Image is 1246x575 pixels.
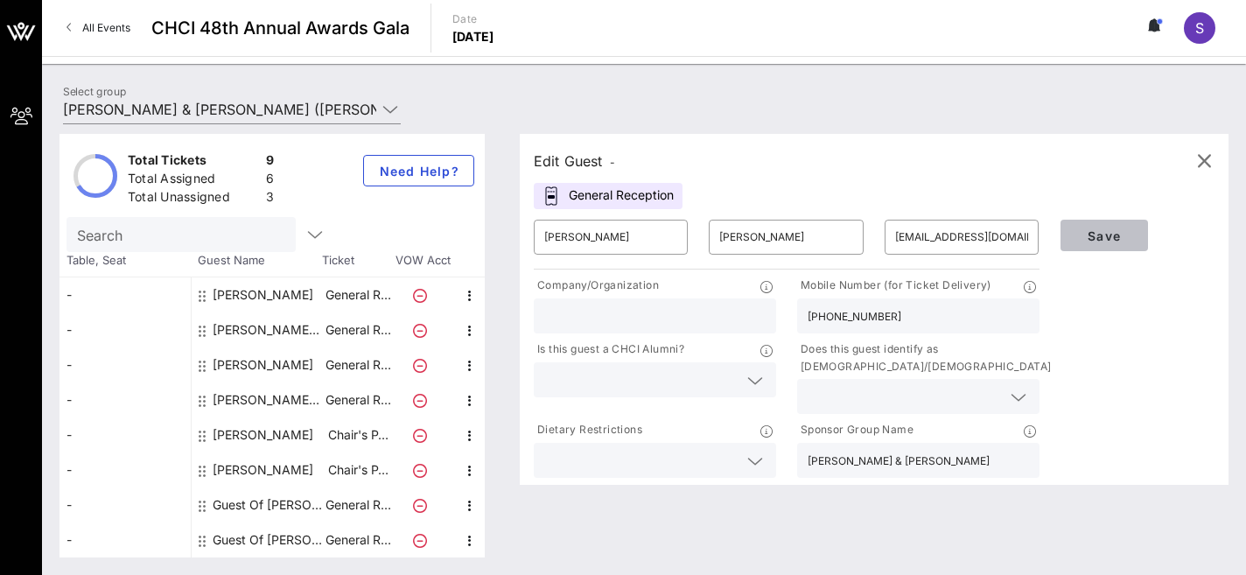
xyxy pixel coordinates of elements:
[213,382,323,417] div: Jorge Aguilar Barrantes
[1060,220,1148,251] button: Save
[797,421,913,439] p: Sponsor Group Name
[534,183,682,209] div: General Reception
[213,487,323,522] div: Guest Of Johnson & Johnson
[1074,228,1134,243] span: Save
[213,277,313,312] div: Ashley Szofer
[59,312,191,347] div: -
[213,522,323,557] div: Guest Of Johnson & Johnson
[322,252,392,270] span: Ticket
[452,11,494,28] p: Date
[56,14,141,42] a: All Events
[213,312,323,347] div: Betty Gabriela Rodriguez
[1184,12,1215,44] div: S
[452,28,494,46] p: [DATE]
[534,340,684,359] p: Is this guest a CHCI Alumni?
[719,223,852,251] input: Last Name*
[534,277,659,295] p: Company/Organization
[63,85,126,98] label: Select group
[59,382,191,417] div: -
[323,452,393,487] p: Chair's P…
[544,223,677,251] input: First Name*
[59,417,191,452] div: -
[128,188,259,210] div: Total Unassigned
[151,15,409,41] span: CHCI 48th Annual Awards Gala
[82,21,130,34] span: All Events
[213,417,313,452] div: Leif Brierley
[323,382,393,417] p: General R…
[323,487,393,522] p: General R…
[323,522,393,557] p: General R…
[128,151,259,173] div: Total Tickets
[266,188,274,210] div: 3
[59,347,191,382] div: -
[1195,19,1204,37] span: S
[378,164,459,179] span: Need Help?
[895,223,1028,251] input: Email*
[323,277,393,312] p: General R…
[191,252,322,270] span: Guest Name
[266,151,274,173] div: 9
[213,452,313,487] div: Paola Deobeta
[363,155,474,186] button: Need Help?
[323,312,393,347] p: General R…
[534,149,615,173] div: Edit Guest
[59,487,191,522] div: -
[59,522,191,557] div: -
[610,156,615,169] span: -
[797,340,1057,375] p: Does this guest identify as [DEMOGRAPHIC_DATA]/[DEMOGRAPHIC_DATA]?
[392,252,453,270] span: VOW Acct
[534,421,642,439] p: Dietary Restrictions
[59,452,191,487] div: -
[213,347,313,382] div: Camila Batista
[797,277,991,295] p: Mobile Number (for Ticket Delivery)
[323,347,393,382] p: General R…
[59,277,191,312] div: -
[266,170,274,192] div: 6
[323,417,393,452] p: Chair's P…
[128,170,259,192] div: Total Assigned
[59,252,191,270] span: Table, Seat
